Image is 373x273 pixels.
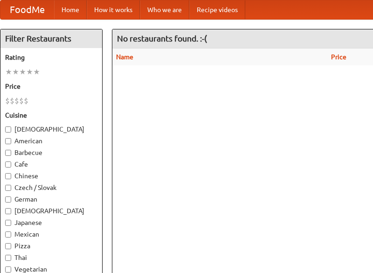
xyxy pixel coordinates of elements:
li: ★ [33,67,40,77]
label: [DEMOGRAPHIC_DATA] [5,206,97,216]
input: Cafe [5,161,11,168]
a: Who we are [140,0,189,19]
input: American [5,138,11,144]
label: Cafe [5,160,97,169]
input: [DEMOGRAPHIC_DATA] [5,126,11,133]
a: Home [54,0,87,19]
h4: Filter Restaurants [0,29,102,48]
a: Recipe videos [189,0,245,19]
input: Pizza [5,243,11,249]
label: Mexican [5,230,97,239]
label: Pizza [5,241,97,251]
h5: Price [5,82,97,91]
a: FoodMe [0,0,54,19]
input: Mexican [5,231,11,238]
li: ★ [12,67,19,77]
a: How it works [87,0,140,19]
label: [DEMOGRAPHIC_DATA] [5,125,97,134]
li: ★ [19,67,26,77]
ng-pluralize: No restaurants found. :-( [117,34,207,43]
input: [DEMOGRAPHIC_DATA] [5,208,11,214]
input: Barbecue [5,150,11,156]
input: Vegetarian [5,266,11,273]
input: German [5,196,11,203]
li: ★ [26,67,33,77]
input: Thai [5,255,11,261]
h5: Rating [5,53,97,62]
label: Barbecue [5,148,97,157]
input: Japanese [5,220,11,226]
input: Chinese [5,173,11,179]
li: $ [14,96,19,106]
input: Czech / Slovak [5,185,11,191]
li: $ [10,96,14,106]
li: $ [19,96,24,106]
label: German [5,195,97,204]
label: Chinese [5,171,97,181]
a: Name [116,53,133,61]
li: $ [5,96,10,106]
label: Thai [5,253,97,262]
label: American [5,136,97,146]
li: ★ [5,67,12,77]
li: $ [24,96,28,106]
a: Price [331,53,346,61]
label: Czech / Slovak [5,183,97,192]
label: Japanese [5,218,97,227]
h5: Cuisine [5,111,97,120]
